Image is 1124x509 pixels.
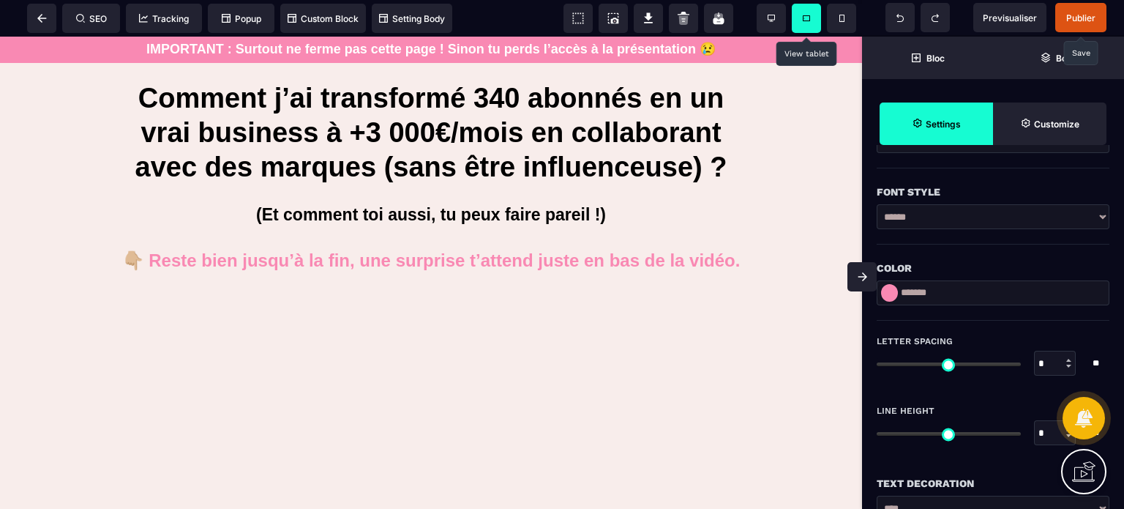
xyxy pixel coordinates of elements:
[880,103,993,145] span: Settings
[379,13,445,24] span: Setting Body
[110,161,752,196] h1: (Et comment toi aussi, tu peux faire pareil !)
[877,405,934,417] span: Line Height
[563,4,593,33] span: View components
[288,13,359,24] span: Custom Block
[877,259,1109,277] div: Color
[926,119,961,130] strong: Settings
[1066,12,1095,23] span: Publier
[877,475,1109,492] div: Text Decoration
[877,335,953,347] span: Letter Spacing
[973,3,1046,32] span: Preview
[139,13,189,24] span: Tracking
[599,4,628,33] span: Screenshot
[993,103,1106,145] span: Open Style Manager
[1056,53,1077,64] strong: Body
[993,37,1124,79] span: Open Layer Manager
[926,53,945,64] strong: Bloc
[877,183,1109,201] div: Font Style
[1034,119,1079,130] strong: Customize
[76,13,107,24] span: SEO
[110,37,752,155] h1: Comment j’ai transformé 340 abonnés en un vrai business à +3 000€/mois en collaborant avec des ma...
[110,210,752,238] text: 👇🏼 Reste bien jusqu’à la fin, une surprise t’attend juste en bas de la vidéo.
[862,37,993,79] span: Open Blocks
[222,13,261,24] span: Popup
[983,12,1037,23] span: Previsualiser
